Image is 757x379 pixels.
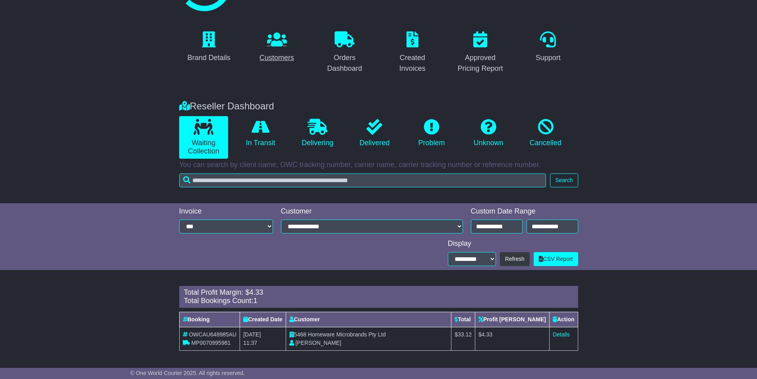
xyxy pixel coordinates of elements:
span: 5468 [294,331,306,338]
a: Orders Dashboard [315,29,375,77]
div: Custom Date Range [471,207,578,216]
div: Reseller Dashboard [175,101,582,112]
div: Approved Pricing Report [455,52,505,74]
div: Orders Dashboard [320,52,370,74]
div: Customers [259,52,294,63]
button: Refresh [500,252,530,266]
p: You can search by client name, OWC tracking number, carrier name, carrier tracking number or refe... [179,161,578,169]
a: Customers [254,29,299,66]
a: Approved Pricing Report [450,29,510,77]
span: © One World Courier 2025. All rights reserved. [130,370,245,376]
th: Profit [PERSON_NAME] [475,312,550,327]
a: Problem [407,116,456,150]
button: Search [550,173,578,187]
div: Support [536,52,561,63]
a: Brand Details [182,29,236,66]
th: Booking [179,312,240,327]
div: Created Invoices [388,52,438,74]
a: In Transit [236,116,285,150]
span: [PERSON_NAME] [295,340,341,346]
span: Homeware Microbrands Pty Ltd [308,331,386,338]
div: Customer [281,207,463,216]
a: Delivered [350,116,399,150]
a: Delivering [293,116,342,150]
a: Support [530,29,566,66]
span: 4.33 [482,331,492,338]
span: 1 [254,297,257,305]
span: MP0070995981 [191,340,230,346]
a: Cancelled [521,116,570,150]
div: Total Profit Margin: $ [184,288,573,297]
span: 11:37 [243,340,257,346]
span: 4.33 [250,288,263,296]
td: $ [451,327,475,350]
a: Unknown [464,116,513,150]
a: Created Invoices [383,29,443,77]
span: [DATE] [243,331,261,338]
div: Invoice [179,207,273,216]
span: OWCAU648985AU [189,331,236,338]
td: $ [475,327,550,350]
a: CSV Report [534,252,578,266]
th: Customer [286,312,451,327]
th: Total [451,312,475,327]
a: Waiting Collection [179,116,228,159]
div: Display [448,239,578,248]
div: Brand Details [188,52,230,63]
th: Action [549,312,578,327]
span: 33.12 [458,331,472,338]
th: Created Date [240,312,286,327]
a: Details [553,331,570,338]
div: Total Bookings Count: [184,297,573,305]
